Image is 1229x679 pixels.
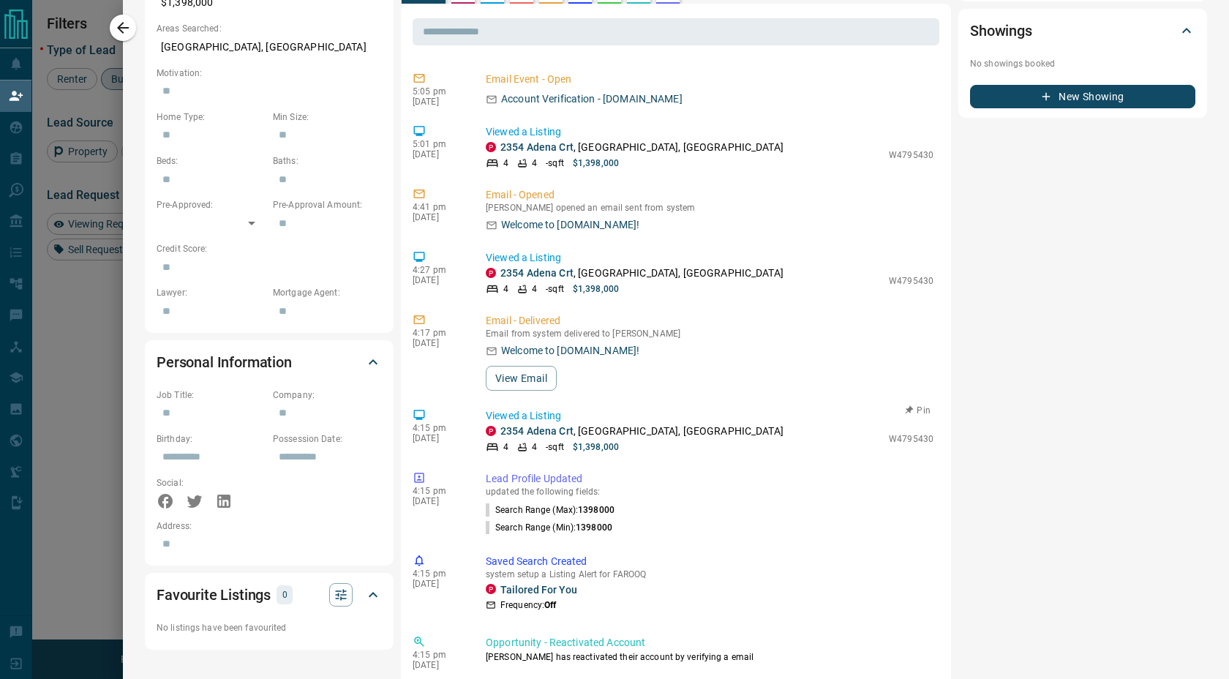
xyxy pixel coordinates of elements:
[413,486,464,496] p: 4:15 pm
[486,650,933,664] p: [PERSON_NAME] has reactivated their account by verifying a email
[532,157,537,170] p: 4
[486,72,933,87] p: Email Event - Open
[503,157,508,170] p: 4
[486,187,933,203] p: Email - Opened
[413,149,464,160] p: [DATE]
[273,198,382,211] p: Pre-Approval Amount:
[546,157,564,170] p: - sqft
[157,35,382,59] p: [GEOGRAPHIC_DATA], [GEOGRAPHIC_DATA]
[576,522,612,533] span: 1398000
[157,198,266,211] p: Pre-Approved:
[413,579,464,589] p: [DATE]
[273,432,382,446] p: Possession Date:
[413,569,464,579] p: 4:15 pm
[501,343,639,359] p: Welcome to [DOMAIN_NAME]!
[503,282,508,296] p: 4
[486,521,612,534] p: Search Range (Min) :
[486,569,933,579] p: system setup a Listing Alert for FAROOQ
[486,635,933,650] p: Opportunity - Reactivated Account
[546,440,564,454] p: - sqft
[500,141,574,153] a: 2354 Adena Crt
[500,425,574,437] a: 2354 Adena Crt
[157,519,382,533] p: Address:
[157,286,266,299] p: Lawyer:
[413,212,464,222] p: [DATE]
[157,110,266,124] p: Home Type:
[486,124,933,140] p: Viewed a Listing
[486,487,933,497] p: updated the following fields:
[970,85,1195,108] button: New Showing
[500,424,783,439] p: , [GEOGRAPHIC_DATA], [GEOGRAPHIC_DATA]
[889,149,933,162] p: W4795430
[157,154,266,168] p: Beds:
[157,583,271,607] h2: Favourite Listings
[486,268,496,278] div: property.ca
[578,505,614,515] span: 1398000
[157,577,382,612] div: Favourite Listings0
[413,265,464,275] p: 4:27 pm
[573,440,619,454] p: $1,398,000
[157,350,292,374] h2: Personal Information
[486,471,933,487] p: Lead Profile Updated
[157,22,382,35] p: Areas Searched:
[413,423,464,433] p: 4:15 pm
[486,366,557,391] button: View Email
[500,140,783,155] p: , [GEOGRAPHIC_DATA], [GEOGRAPHIC_DATA]
[157,345,382,380] div: Personal Information
[544,600,556,610] strong: Off
[157,476,266,489] p: Social:
[486,554,933,569] p: Saved Search Created
[273,110,382,124] p: Min Size:
[486,329,933,339] p: Email from system delivered to [PERSON_NAME]
[413,86,464,97] p: 5:05 pm
[970,57,1195,70] p: No showings booked
[157,621,382,634] p: No listings have been favourited
[413,650,464,660] p: 4:15 pm
[532,282,537,296] p: 4
[413,433,464,443] p: [DATE]
[546,282,564,296] p: - sqft
[157,67,382,80] p: Motivation:
[273,154,382,168] p: Baths:
[501,217,639,233] p: Welcome to [DOMAIN_NAME]!
[500,266,783,281] p: , [GEOGRAPHIC_DATA], [GEOGRAPHIC_DATA]
[970,19,1032,42] h2: Showings
[486,142,496,152] div: property.ca
[413,660,464,670] p: [DATE]
[486,426,496,436] div: property.ca
[486,313,933,329] p: Email - Delivered
[889,274,933,288] p: W4795430
[486,503,614,517] p: Search Range (Max) :
[970,13,1195,48] div: Showings
[501,91,683,107] p: Account Verification - [DOMAIN_NAME]
[157,432,266,446] p: Birthday:
[413,202,464,212] p: 4:41 pm
[500,267,574,279] a: 2354 Adena Crt
[486,203,933,213] p: [PERSON_NAME] opened an email sent from system
[573,157,619,170] p: $1,398,000
[500,584,577,596] a: Tailored For You
[413,496,464,506] p: [DATE]
[573,282,619,296] p: $1,398,000
[273,389,382,402] p: Company:
[503,440,508,454] p: 4
[413,139,464,149] p: 5:01 pm
[157,242,382,255] p: Credit Score:
[889,432,933,446] p: W4795430
[281,587,288,603] p: 0
[273,286,382,299] p: Mortgage Agent:
[897,404,939,417] button: Pin
[413,275,464,285] p: [DATE]
[486,584,496,594] div: property.ca
[486,250,933,266] p: Viewed a Listing
[413,328,464,338] p: 4:17 pm
[500,599,556,612] p: Frequency:
[157,389,266,402] p: Job Title:
[413,97,464,107] p: [DATE]
[532,440,537,454] p: 4
[486,408,933,424] p: Viewed a Listing
[413,338,464,348] p: [DATE]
